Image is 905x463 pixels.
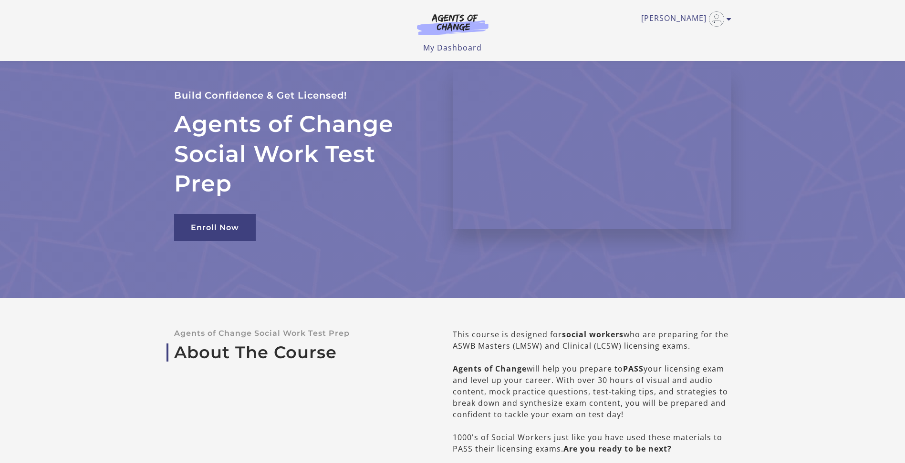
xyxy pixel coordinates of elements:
[407,13,499,35] img: Agents of Change Logo
[174,214,256,241] a: Enroll Now
[174,329,422,338] p: Agents of Change Social Work Test Prep
[174,342,422,362] a: About The Course
[641,11,727,27] a: Toggle menu
[563,443,672,454] b: Are you ready to be next?
[623,363,644,374] b: PASS
[174,88,430,103] p: Build Confidence & Get Licensed!
[174,109,430,198] h2: Agents of Change Social Work Test Prep
[562,329,624,340] b: social workers
[453,363,527,374] b: Agents of Change
[453,329,731,454] div: This course is designed for who are preparing for the ASWB Masters (LMSW) and Clinical (LCSW) lic...
[423,42,482,53] a: My Dashboard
